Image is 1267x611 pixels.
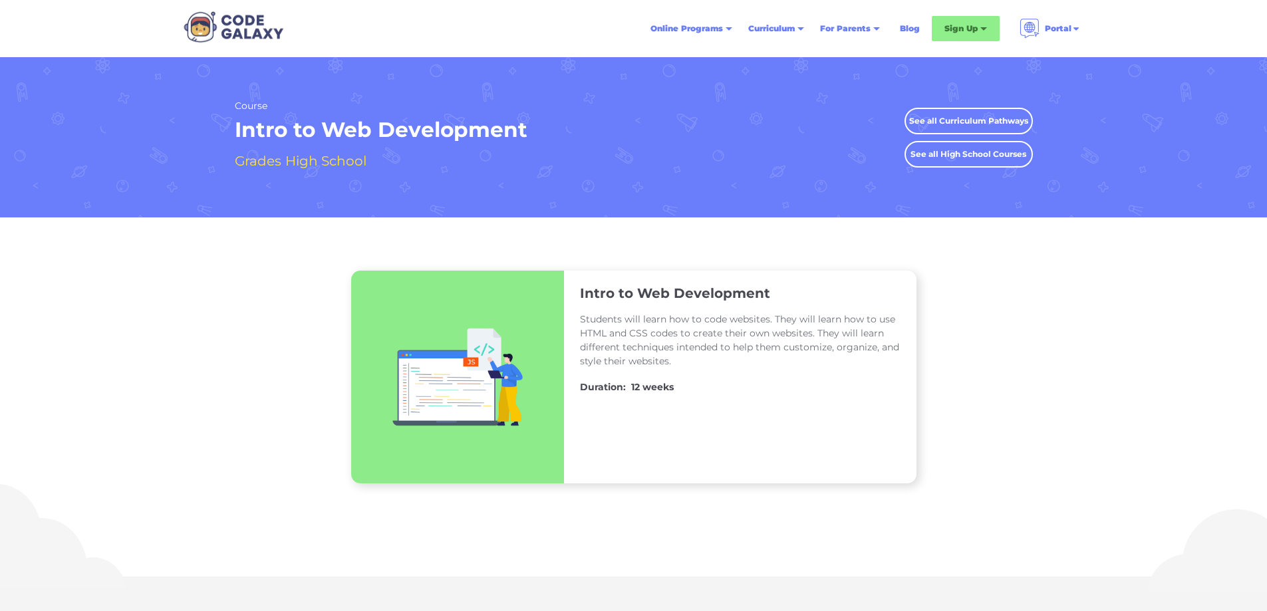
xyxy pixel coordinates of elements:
h4: High School [285,150,366,172]
div: Online Programs [650,22,723,35]
a: See all Curriculum Pathways [905,108,1033,134]
img: Cloud Illustration [1134,499,1267,592]
h4: Duration: [580,379,626,395]
p: Students will learn how to code websites. They will learn how to use HTML and CSS codes to create... [580,312,901,368]
h2: Course [235,100,527,112]
a: See all High School Courses [905,141,1033,168]
div: For Parents [820,22,871,35]
div: Portal [1045,22,1071,35]
div: For Parents [812,17,888,41]
h1: Intro to Web Development [235,116,527,144]
div: Curriculum [740,17,812,41]
div: Sign Up [932,16,1000,41]
h4: Grades [235,150,281,172]
h3: Intro to Web Development [580,285,770,302]
h4: 12 weeks [631,379,674,395]
a: Blog [892,17,928,41]
div: Portal [1012,13,1089,44]
div: Online Programs [642,17,740,41]
div: Sign Up [944,22,978,35]
div: Curriculum [748,22,795,35]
